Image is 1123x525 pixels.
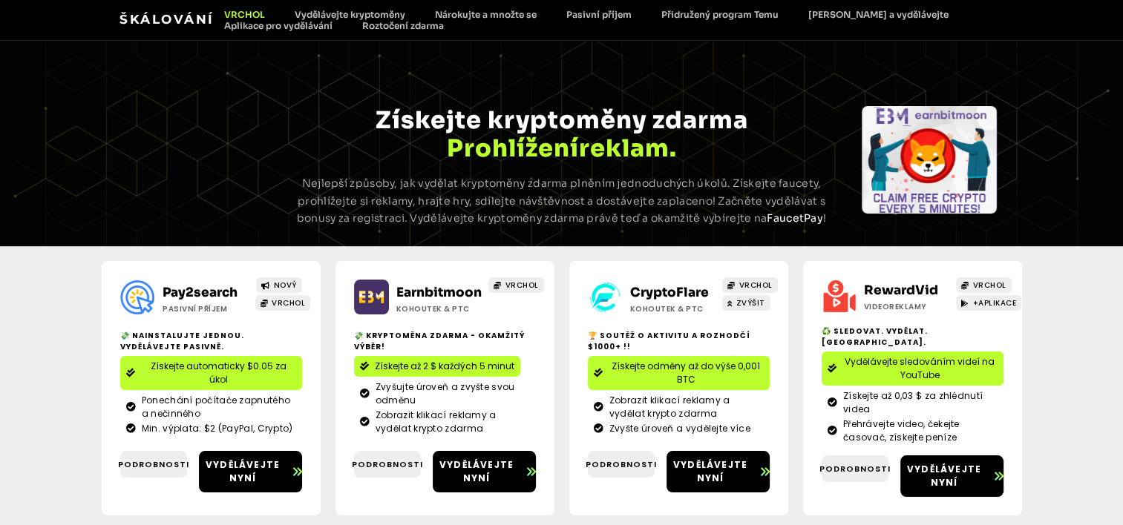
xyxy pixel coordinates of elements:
[839,417,998,444] span: Přehrávejte video, čekejte časovač, získejte peníze
[551,9,646,20] a: Pasivní příjem
[609,360,764,386] span: Získejte odměny až do výše 0,001 BTC
[354,330,536,352] h2: 💸 Kryptoměna zdarma - Okamžitý výběr!
[767,211,823,225] a: FaucetPay
[667,458,755,485] span: Vydělávejte nyní
[630,285,709,300] a: CryptoFlare
[822,455,888,483] a: Podrobnosti
[588,356,770,390] a: Získejte odměny až do výše 0,001 BTC
[280,9,420,20] a: Vydělávejte kryptoměny
[396,285,482,300] a: Earnbitmoon
[120,330,302,352] h2: 💸 Nainstalujte jednou. Vydělávejte pasivně.
[956,295,1021,311] a: +APLIKACE
[630,303,723,314] h2: Kohoutek & PTC
[588,330,770,352] h2: 🏆 Soutěž o aktivitu a rozhodčí $1000+ !!
[209,20,347,31] a: Aplikace pro vydělávání
[842,355,998,382] span: Vydělávejte sledováním videí na YouTube
[739,280,773,291] span: VRCHOL
[488,277,544,293] a: VRCHOL
[433,451,536,492] a: Vydělávejte nyní
[606,394,764,420] span: Zobrazit klikací reklamy a vydělat krypto zdarma
[119,12,215,27] a: Škálování
[420,9,551,20] a: Nárokujte a množte se
[274,280,297,291] span: NOVÝ
[973,280,1006,291] span: VRCHOL
[286,175,838,228] p: Nejlepší způsoby, jak vydělat kryptoměny zdarma plněním jednoduchých úkolů. Získejte faucety, pro...
[793,9,963,20] a: [PERSON_NAME] a vydělávejte
[505,280,539,291] span: VRCHOL
[118,458,189,471] span: Podrobnosti
[347,20,459,31] a: Roztočení zdarma
[956,277,1012,293] a: VRCHOL
[586,458,657,471] span: Podrobnosti
[354,356,520,377] a: Získejte až 2 $ každých 5 minut
[900,455,1004,497] a: Vydělávejte nyní
[120,451,187,478] a: Podrobnosti
[864,301,957,312] h2: Videoreklamy
[819,463,891,475] span: Podrobnosti
[209,9,1003,31] nav: Menu
[354,451,421,478] a: Podrobnosti
[862,106,997,214] div: Upadá
[722,295,770,311] a: ZVÝŠIT
[736,297,765,308] span: ZVÝŠIT
[272,297,305,308] span: VRCHOL
[433,458,521,485] span: Vydělávejte nyní
[376,105,748,135] span: Získejte kryptoměny zdarma
[900,463,989,489] span: Vydělávejte nyní
[396,303,489,314] h2: Kohoutek & PTC
[646,9,793,20] a: Přidružený program Temu
[973,297,1017,308] span: +APLIKACE
[864,283,938,298] a: RewardVid
[352,458,423,471] span: Podrobnosti
[372,409,530,435] span: Zobrazit klikací reklamy a vydělat krypto zdarma
[138,422,293,435] span: Min. výplata: $2 (PayPal, Crypto)
[125,106,261,214] div: Upadá
[667,451,770,492] a: Vydělávejte nyní
[255,295,311,311] a: VRCHOL
[163,285,238,300] a: Pay2search
[138,394,296,420] span: Ponechání počítače zapnutého a nečinného
[606,422,750,435] span: Zvyšte úroveň a vydělejte více
[588,451,655,478] a: Podrobnosti
[120,356,302,390] a: Získejte automaticky $0.05 za úkol
[141,360,296,386] span: Získejte automaticky $0.05 za úkol
[375,360,514,373] span: Získejte až 2 $ každých 5 minut
[822,351,1004,386] a: Vydělávejte sledováním videí na YouTube
[722,277,778,293] a: VRCHOL
[839,389,998,416] span: Získejte až 0,03 $ za zhlédnutí videa
[199,451,302,492] a: Vydělávejte nyní
[163,303,255,314] h2: Pasivní příjem
[199,458,287,485] span: Vydělávejte nyní
[822,326,1004,348] h2: ♻️ Sledovat. Vydělat. [GEOGRAPHIC_DATA].
[256,277,302,293] a: NOVÝ
[372,380,530,407] span: Zvyšujte úroveň a zvyšte svou odměnu
[209,9,280,20] a: VRCHOL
